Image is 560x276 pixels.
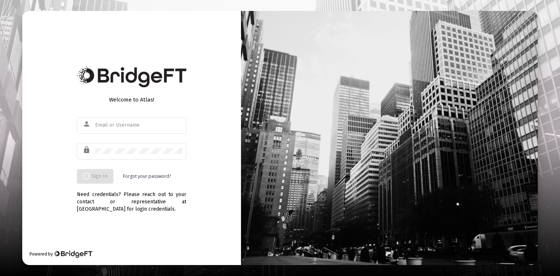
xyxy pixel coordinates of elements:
div: Powered by [30,250,92,258]
img: Bridge Financial Technology Logo [54,250,92,258]
mat-icon: person [83,120,92,129]
div: Welcome to Atlas! [77,96,186,103]
mat-icon: lock [83,146,92,154]
button: Sign In [77,169,113,184]
input: Email or Username [95,122,183,128]
a: Forgot your password? [123,173,171,180]
img: Bridge Financial Technology Logo [77,66,186,87]
div: Need credentials? Please reach out to your contact or representative at [GEOGRAPHIC_DATA] for log... [77,184,186,213]
span: Sign In [83,173,108,179]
